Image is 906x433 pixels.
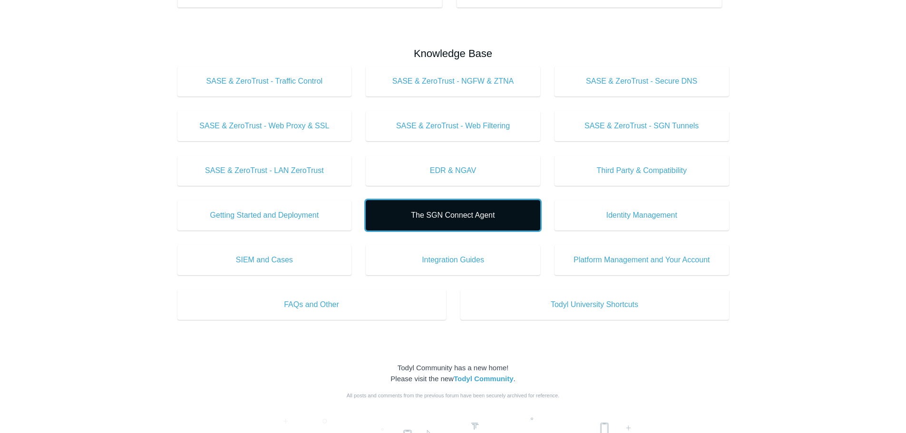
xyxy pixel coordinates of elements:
a: SASE & ZeroTrust - NGFW & ZTNA [366,66,540,96]
a: Integration Guides [366,245,540,275]
a: SASE & ZeroTrust - Web Filtering [366,111,540,141]
a: The SGN Connect Agent [366,200,540,231]
span: SASE & ZeroTrust - Traffic Control [192,76,338,87]
a: EDR & NGAV [366,155,540,186]
span: Platform Management and Your Account [569,254,715,266]
span: SIEM and Cases [192,254,338,266]
a: Platform Management and Your Account [555,245,729,275]
div: All posts and comments from the previous forum have been securely archived for reference. [177,392,729,400]
span: SASE & ZeroTrust - SGN Tunnels [569,120,715,132]
span: Third Party & Compatibility [569,165,715,176]
a: Todyl University Shortcuts [460,289,729,320]
span: SASE & ZeroTrust - NGFW & ZTNA [380,76,526,87]
span: SASE & ZeroTrust - Web Proxy & SSL [192,120,338,132]
span: FAQs and Other [192,299,432,310]
a: SASE & ZeroTrust - Traffic Control [177,66,352,96]
a: Third Party & Compatibility [555,155,729,186]
a: Identity Management [555,200,729,231]
a: SIEM and Cases [177,245,352,275]
span: EDR & NGAV [380,165,526,176]
h2: Knowledge Base [177,46,729,61]
a: SASE & ZeroTrust - Web Proxy & SSL [177,111,352,141]
a: Getting Started and Deployment [177,200,352,231]
span: SASE & ZeroTrust - Web Filtering [380,120,526,132]
a: Todyl Community [454,375,514,383]
span: SASE & ZeroTrust - Secure DNS [569,76,715,87]
span: Todyl University Shortcuts [475,299,715,310]
span: The SGN Connect Agent [380,210,526,221]
span: SASE & ZeroTrust - LAN ZeroTrust [192,165,338,176]
a: SASE & ZeroTrust - Secure DNS [555,66,729,96]
span: Integration Guides [380,254,526,266]
a: SASE & ZeroTrust - LAN ZeroTrust [177,155,352,186]
span: Getting Started and Deployment [192,210,338,221]
div: Todyl Community has a new home! Please visit the new . [177,363,729,384]
a: SASE & ZeroTrust - SGN Tunnels [555,111,729,141]
a: FAQs and Other [177,289,446,320]
span: Identity Management [569,210,715,221]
